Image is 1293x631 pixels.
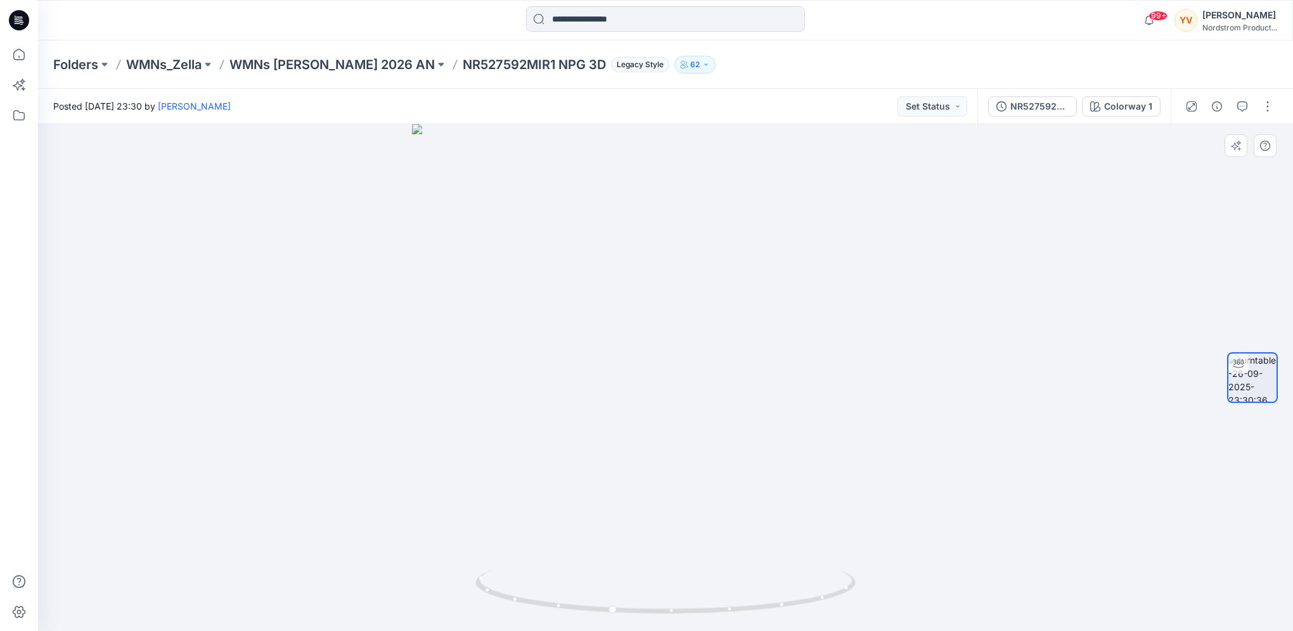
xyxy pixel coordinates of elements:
[53,56,98,73] a: Folders
[1104,99,1152,113] div: Colorway 1
[158,101,231,112] a: [PERSON_NAME]
[1174,9,1197,32] div: YV
[1148,11,1168,21] span: 99+
[988,96,1077,117] button: NR527592MIR1 NPG 3D
[1010,99,1069,113] div: NR527592MIR1 NPG 3D
[606,56,669,73] button: Legacy Style
[1202,23,1277,32] div: Nordstrom Product...
[690,58,700,72] p: 62
[1082,96,1161,117] button: Colorway 1
[674,56,716,73] button: 62
[1228,354,1277,402] img: turntable-26-09-2025-23:30:36
[463,56,606,73] p: NR527592MIR1 NPG 3D
[611,57,669,72] span: Legacy Style
[126,56,202,73] a: WMNs_Zella
[229,56,435,73] a: WMNs [PERSON_NAME] 2026 AN
[53,99,231,113] span: Posted [DATE] 23:30 by
[1202,8,1277,23] div: [PERSON_NAME]
[1207,96,1227,117] button: Details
